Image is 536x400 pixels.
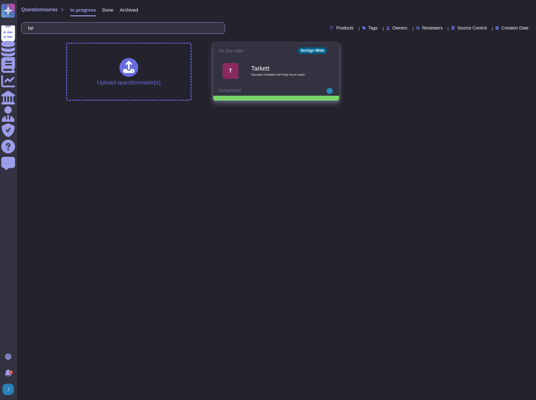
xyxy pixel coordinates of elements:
span: Archived [120,8,138,12]
span: Security Checklist 3rd Party focus SaaS [251,73,314,76]
span: No due date [218,48,244,53]
div: Sectigo Wide [298,47,327,54]
span: Questionnaires [21,7,58,12]
button: user [1,382,18,396]
span: Tags [368,26,378,30]
span: Reviewers [422,26,443,30]
div: Upload questionnaire(s) [97,58,161,85]
b: Tarkett [251,65,314,71]
span: Done [102,8,113,12]
span: Owners [392,26,407,30]
img: user [327,88,333,94]
span: Products [336,26,354,30]
span: In progress [70,8,96,12]
input: Search by keywords [25,23,218,34]
div: Completed [218,88,296,94]
div: T [223,63,239,79]
span: Source Control [457,26,486,30]
div: 9+ [9,371,13,374]
img: user [3,384,14,395]
span: Creation Date [502,26,528,30]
